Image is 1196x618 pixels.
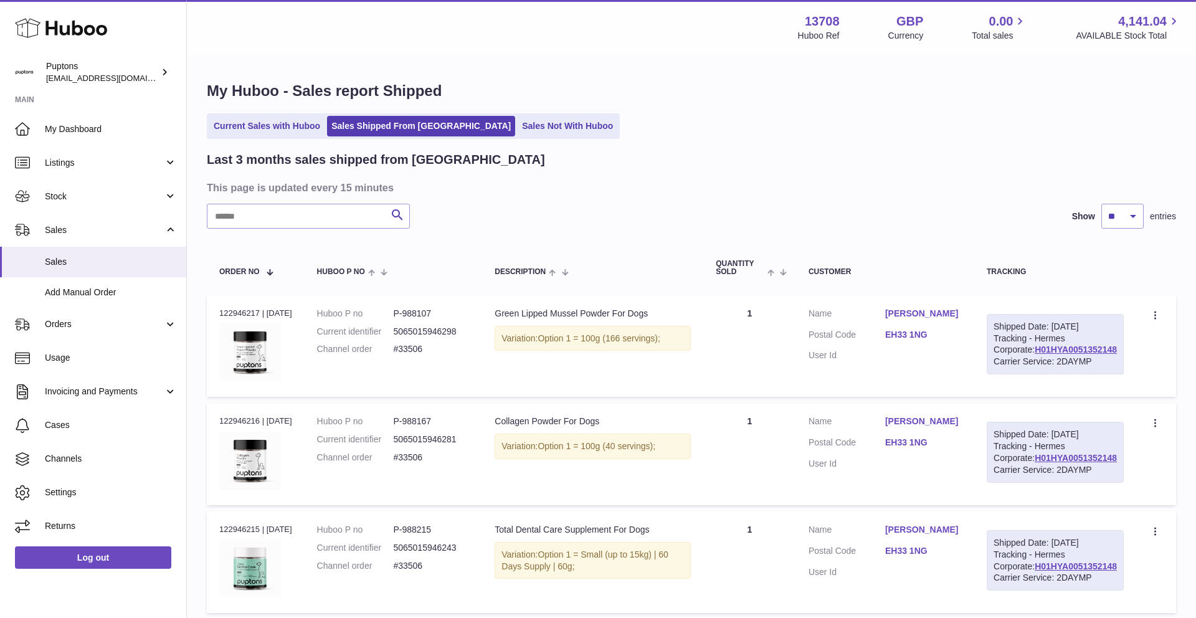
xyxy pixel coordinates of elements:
[994,537,1117,549] div: Shipped Date: [DATE]
[994,429,1117,440] div: Shipped Date: [DATE]
[393,452,470,463] dd: #33506
[45,520,177,532] span: Returns
[317,308,394,320] dt: Huboo P no
[45,123,177,135] span: My Dashboard
[207,81,1176,101] h1: My Huboo - Sales report Shipped
[317,560,394,572] dt: Channel order
[45,318,164,330] span: Orders
[885,437,962,449] a: EH33 1NG
[393,434,470,445] dd: 5065015946281
[45,224,164,236] span: Sales
[987,422,1124,483] div: Tracking - Hermes Corporate:
[15,63,34,82] img: hello@puptons.com
[716,260,764,276] span: Quantity Sold
[495,326,691,351] div: Variation:
[994,572,1117,584] div: Carrier Service: 2DAYMP
[317,524,394,536] dt: Huboo P no
[45,352,177,364] span: Usage
[45,419,177,431] span: Cases
[495,308,691,320] div: Green Lipped Mussel Powder For Dogs
[393,542,470,554] dd: 5065015946243
[994,464,1117,476] div: Carrier Service: 2DAYMP
[207,181,1173,194] h3: This page is updated every 15 minutes
[46,60,158,84] div: Puptons
[495,416,691,427] div: Collagen Powder For Dogs
[885,524,962,536] a: [PERSON_NAME]
[317,434,394,445] dt: Current identifier
[219,308,292,319] div: 122946217 | [DATE]
[538,333,660,343] span: Option 1 = 100g (166 servings);
[46,73,183,83] span: [EMAIL_ADDRESS][DOMAIN_NAME]
[317,268,365,276] span: Huboo P no
[1150,211,1176,222] span: entries
[45,386,164,397] span: Invoicing and Payments
[805,13,840,30] strong: 13708
[393,416,470,427] dd: P-988167
[1118,13,1167,30] span: 4,141.04
[393,326,470,338] dd: 5065015946298
[987,314,1124,375] div: Tracking - Hermes Corporate:
[809,349,885,361] dt: User Id
[219,268,260,276] span: Order No
[45,487,177,498] span: Settings
[45,287,177,298] span: Add Manual Order
[501,549,668,571] span: Option 1 = Small (up to 15kg) | 60 Days Supply | 60g;
[317,416,394,427] dt: Huboo P no
[317,343,394,355] dt: Channel order
[798,30,840,42] div: Huboo Ref
[393,343,470,355] dd: #33506
[393,524,470,536] dd: P-988215
[885,308,962,320] a: [PERSON_NAME]
[994,321,1117,333] div: Shipped Date: [DATE]
[885,416,962,427] a: [PERSON_NAME]
[219,524,292,535] div: 122946215 | [DATE]
[972,30,1027,42] span: Total sales
[495,542,691,579] div: Variation:
[219,416,292,427] div: 122946216 | [DATE]
[518,116,617,136] a: Sales Not With Huboo
[1072,211,1095,222] label: Show
[317,326,394,338] dt: Current identifier
[393,560,470,572] dd: #33506
[393,308,470,320] dd: P-988107
[809,566,885,578] dt: User Id
[809,268,962,276] div: Customer
[495,268,546,276] span: Description
[809,416,885,430] dt: Name
[1035,561,1117,571] a: H01HYA0051352148
[1035,453,1117,463] a: H01HYA0051352148
[219,539,282,597] img: TotalDentalCarePowder120.jpg
[809,524,885,539] dt: Name
[896,13,923,30] strong: GBP
[15,546,171,569] a: Log out
[327,116,515,136] a: Sales Shipped From [GEOGRAPHIC_DATA]
[987,268,1124,276] div: Tracking
[989,13,1013,30] span: 0.00
[703,511,796,614] td: 1
[209,116,325,136] a: Current Sales with Huboo
[987,530,1124,591] div: Tracking - Hermes Corporate:
[45,191,164,202] span: Stock
[809,458,885,470] dt: User Id
[1035,345,1117,354] a: H01HYA0051352148
[317,452,394,463] dt: Channel order
[885,545,962,557] a: EH33 1NG
[809,329,885,344] dt: Postal Code
[45,453,177,465] span: Channels
[809,545,885,560] dt: Postal Code
[994,356,1117,368] div: Carrier Service: 2DAYMP
[972,13,1027,42] a: 0.00 Total sales
[703,295,796,397] td: 1
[538,441,655,451] span: Option 1 = 100g (40 servings);
[885,329,962,341] a: EH33 1NG
[317,542,394,554] dt: Current identifier
[1076,30,1181,42] span: AVAILABLE Stock Total
[809,308,885,323] dt: Name
[703,403,796,505] td: 1
[45,256,177,268] span: Sales
[219,323,282,381] img: TotalPetsGreenLippedMussel_29e81c7e-463f-4615-aef1-c6734e97805b.jpg
[45,157,164,169] span: Listings
[809,437,885,452] dt: Postal Code
[1076,13,1181,42] a: 4,141.04 AVAILABLE Stock Total
[219,431,282,490] img: TotalPetsCollagenPowderForDogs_5b529217-28cd-4dc2-aae1-fba32fe89d8f.jpg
